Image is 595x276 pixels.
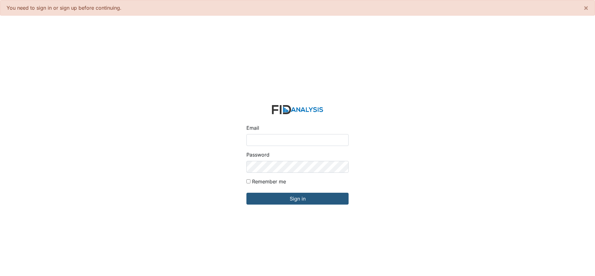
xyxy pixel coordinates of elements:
input: Sign in [246,193,349,205]
button: × [577,0,595,15]
label: Remember me [252,178,286,185]
label: Password [246,151,269,158]
label: Email [246,124,259,132]
img: logo-2fc8c6e3336f68795322cb6e9a2b9007179b544421de10c17bdaae8622450297.svg [272,105,323,114]
span: × [583,3,588,12]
